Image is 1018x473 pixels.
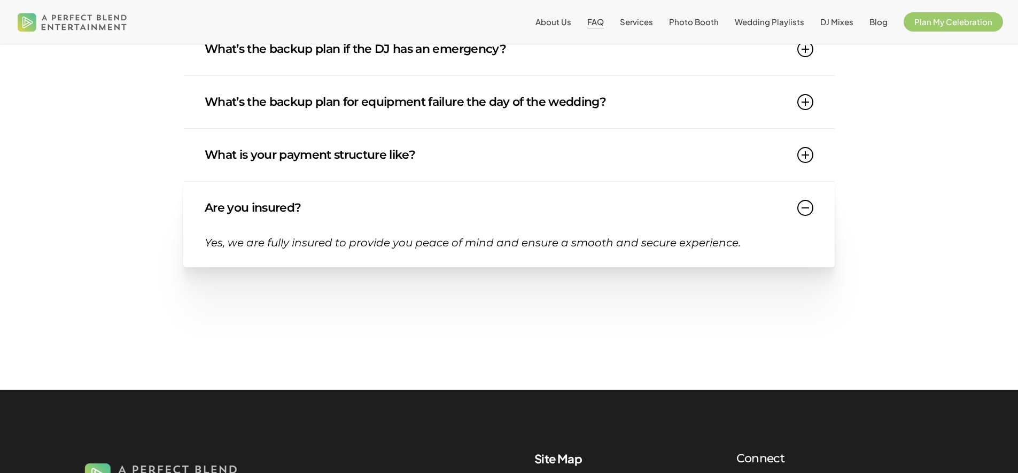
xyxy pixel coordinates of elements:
[534,451,582,466] b: Site Map
[736,451,937,466] h4: Connect
[735,18,804,26] a: Wedding Playlists
[587,17,604,27] span: FAQ
[735,17,804,27] span: Wedding Playlists
[620,17,653,27] span: Services
[904,18,1003,26] a: Plan My Celebration
[535,18,571,26] a: About Us
[914,17,992,27] span: Plan My Celebration
[205,236,741,249] span: Yes, we are fully insured to provide you peace of mind and ensure a smooth and secure experience.
[669,18,719,26] a: Photo Booth
[620,18,653,26] a: Services
[820,17,853,27] span: DJ Mixes
[820,18,853,26] a: DJ Mixes
[669,17,719,27] span: Photo Booth
[535,17,571,27] span: About Us
[869,17,888,27] span: Blog
[587,18,604,26] a: FAQ
[205,129,813,181] a: What is your payment structure like?
[205,76,813,128] a: What’s the backup plan for equipment failure the day of the wedding?
[205,23,813,75] a: What’s the backup plan if the DJ has an emergency?
[869,18,888,26] a: Blog
[15,4,130,40] img: A Perfect Blend Entertainment
[205,182,813,234] a: Are you insured?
